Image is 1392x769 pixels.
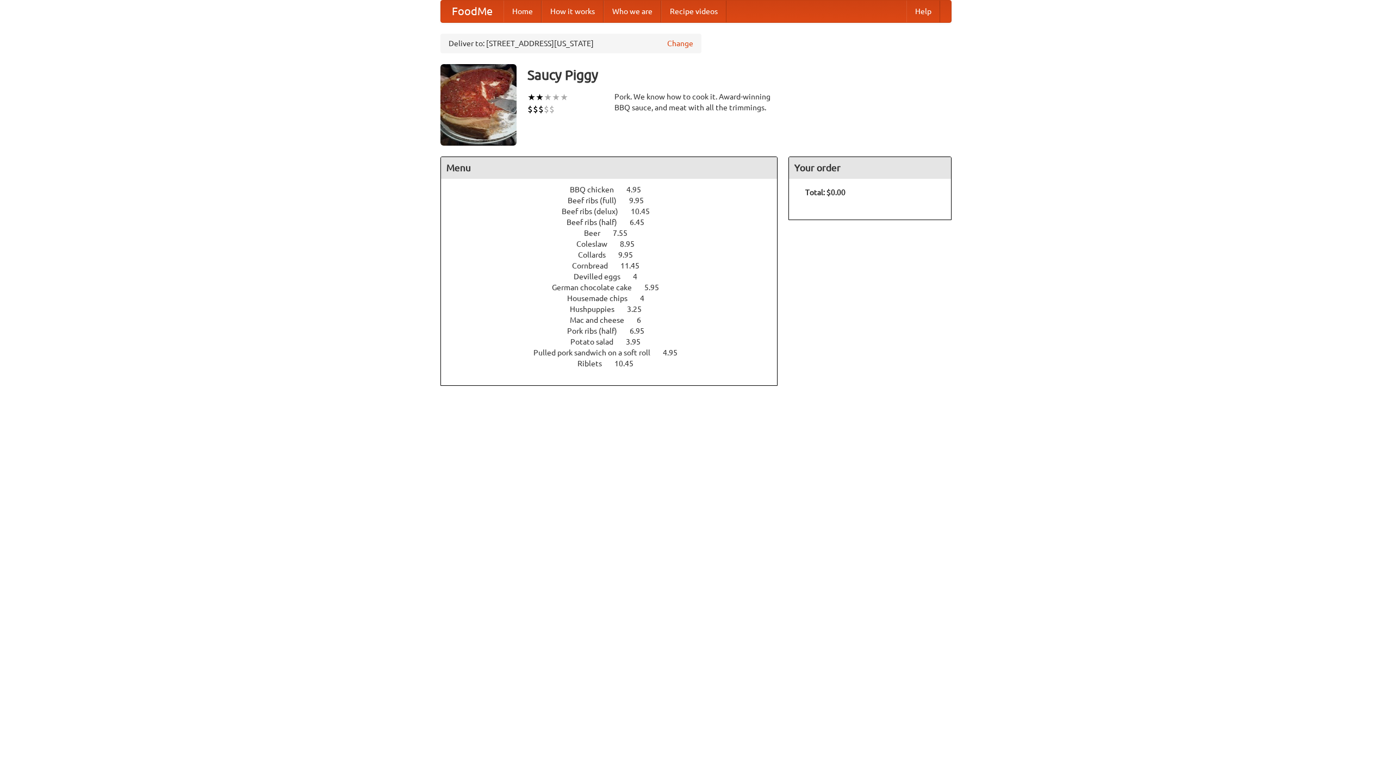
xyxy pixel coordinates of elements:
h3: Saucy Piggy [527,64,952,86]
li: $ [538,103,544,115]
li: ★ [527,91,536,103]
li: $ [527,103,533,115]
a: Hushpuppies 3.25 [570,305,662,314]
span: 10.45 [614,359,644,368]
span: Beer [584,229,611,237]
b: Total: $0.00 [805,188,846,197]
li: $ [533,103,538,115]
a: Beef ribs (half) 6.45 [567,218,664,227]
a: Coleslaw 8.95 [576,240,655,248]
a: Change [667,38,693,49]
a: Beer 7.55 [584,229,648,237]
span: Devilled eggs [574,272,631,281]
span: Beef ribs (full) [568,196,627,205]
a: Pork ribs (half) 6.95 [567,327,664,335]
span: 10.45 [631,207,661,216]
h4: Menu [441,157,777,179]
li: ★ [560,91,568,103]
span: 7.55 [613,229,638,237]
a: Riblets 10.45 [577,359,654,368]
a: Beef ribs (full) 9.95 [568,196,664,205]
img: angular.jpg [440,64,517,146]
div: Pork. We know how to cook it. Award-winning BBQ sauce, and meat with all the trimmings. [614,91,778,113]
span: Pork ribs (half) [567,327,628,335]
li: ★ [552,91,560,103]
a: Help [906,1,940,22]
a: FoodMe [441,1,504,22]
span: 4 [633,272,648,281]
span: 8.95 [620,240,645,248]
span: Mac and cheese [570,316,635,324]
span: Coleslaw [576,240,618,248]
span: 3.95 [626,337,651,346]
span: 4 [640,294,655,303]
a: Mac and cheese 6 [570,316,661,324]
span: BBQ chicken [570,185,625,194]
a: Who we are [604,1,661,22]
span: Beef ribs (delux) [562,207,629,216]
span: German chocolate cake [552,283,643,292]
span: Housemade chips [567,294,638,303]
span: 11.45 [620,261,650,270]
a: Devilled eggs 4 [574,272,657,281]
li: ★ [536,91,544,103]
a: BBQ chicken 4.95 [570,185,661,194]
span: 6.95 [630,327,655,335]
span: Hushpuppies [570,305,625,314]
span: Potato salad [570,337,624,346]
a: Cornbread 11.45 [572,261,660,270]
div: Deliver to: [STREET_ADDRESS][US_STATE] [440,34,701,53]
li: $ [549,103,555,115]
span: Beef ribs (half) [567,218,628,227]
span: 5.95 [644,283,670,292]
span: 6 [637,316,652,324]
li: ★ [544,91,552,103]
span: 9.95 [629,196,655,205]
a: Pulled pork sandwich on a soft roll 4.95 [533,348,698,357]
span: 3.25 [627,305,652,314]
a: Beef ribs (delux) 10.45 [562,207,670,216]
a: Housemade chips 4 [567,294,664,303]
h4: Your order [789,157,951,179]
a: Potato salad 3.95 [570,337,661,346]
a: Home [504,1,542,22]
span: 6.45 [630,218,655,227]
a: Collards 9.95 [578,251,653,259]
span: Riblets [577,359,613,368]
span: Pulled pork sandwich on a soft roll [533,348,661,357]
li: $ [544,103,549,115]
a: How it works [542,1,604,22]
span: Cornbread [572,261,619,270]
span: Collards [578,251,617,259]
span: 4.95 [626,185,652,194]
a: Recipe videos [661,1,726,22]
a: German chocolate cake 5.95 [552,283,679,292]
span: 4.95 [663,348,688,357]
span: 9.95 [618,251,644,259]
